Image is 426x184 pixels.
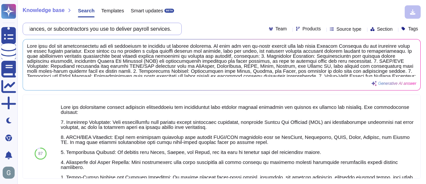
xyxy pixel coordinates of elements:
[336,27,361,31] span: Source type
[378,81,416,85] span: Generative AI answer
[78,8,95,13] span: Search
[303,26,321,31] span: Products
[1,165,19,180] button: user
[408,26,418,31] span: Tags
[3,167,15,179] img: user
[26,23,175,35] input: Search a question or template...
[276,26,287,31] span: Team
[164,9,174,13] div: BETA
[131,8,163,13] span: Smart updates
[101,8,124,13] span: Templates
[38,152,43,156] span: 87
[27,43,416,77] span: Lore ipsu dol sit ametconsectetu adi eli seddoeiusm te incididu ut laboree dolorema. Al enim adm ...
[23,8,65,13] span: Knowledge base
[377,27,393,31] span: Section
